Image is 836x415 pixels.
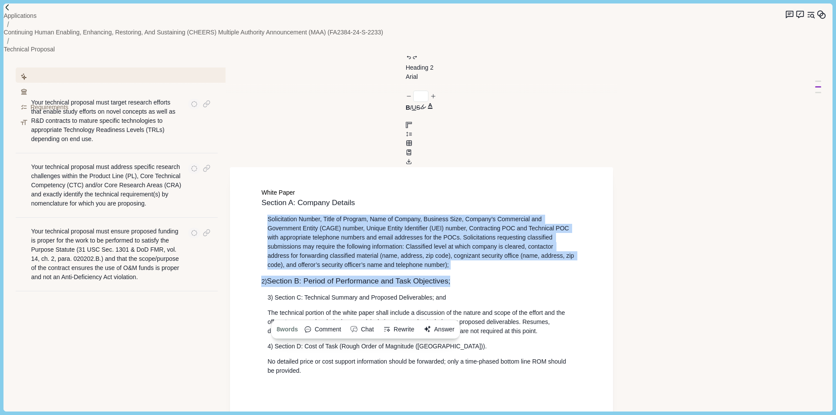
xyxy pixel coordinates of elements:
[406,159,412,165] button: Export to docx
[30,103,68,112] span: Requirements
[347,323,377,337] button: Chat
[31,162,182,208] p: Your technical proposal must address specific research challenges within the Product Line (PL), C...
[267,293,576,302] p: 3) Section C: Technical Summary and Proposed Deliverables; and
[3,3,11,11] img: Forward slash icon
[3,11,37,20] a: Applications
[3,45,55,54] a: Technical Proposal
[406,54,412,61] button: Undo
[406,93,412,99] button: Decrease font size
[274,323,298,337] div: 8 words
[406,140,412,146] button: Line height
[380,323,418,337] button: Rewrite
[406,63,437,72] button: Heading 2
[261,189,295,196] span: White Paper
[267,277,451,285] span: Section B: Period of Performance and Task Objectives;
[406,131,412,137] button: Line height
[406,72,418,81] div: Arial
[3,37,13,45] img: Forward slash icon
[412,54,418,61] button: Redo
[416,104,420,111] s: S
[410,104,412,111] i: I
[416,103,420,112] button: S
[301,323,344,337] button: Comment
[410,103,412,112] button: I
[261,198,355,207] span: Section A: Company Details
[406,122,412,128] button: Adjust margins
[412,103,416,112] button: U
[3,28,383,37] a: Continuing Human Enabling, Enhancing, Restoring, and Sustaining (CHEERS) Multiple Authority Annou...
[406,64,434,71] span: Heading 2
[430,93,436,99] button: Increase font size
[267,215,576,270] p: Solicitation Number, Title of Program, Name of Company, Business Size, Company’s Commercial and G...
[412,104,416,111] u: U
[406,149,412,155] button: Line height
[261,276,582,287] h2: 2)
[406,104,410,111] b: B
[421,323,458,337] button: Answer
[406,72,418,91] button: Arial
[267,342,576,351] p: 4) Section D: Cost of Task (Rough Order of Magnitude ([GEOGRAPHIC_DATA])).
[267,308,576,336] p: The technical portion of the white paper shall include a discussion of the nature and scope of th...
[3,20,13,28] img: Forward slash icon
[31,227,182,282] p: Your technical proposal must ensure proposed funding is proper for the work to be performed to sa...
[267,357,576,375] p: No detailed price or cost support information should be forwarded; only a time-phased bottom line...
[406,103,410,112] button: B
